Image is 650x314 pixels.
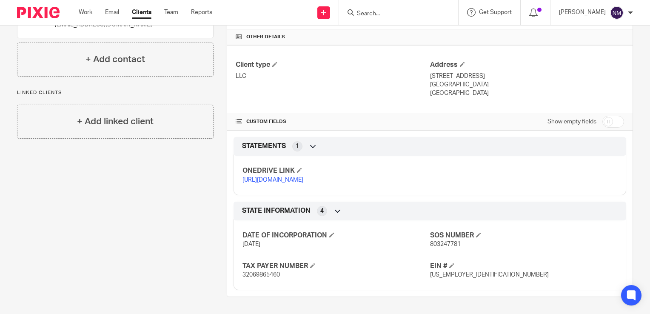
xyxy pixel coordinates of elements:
h4: + Add contact [86,53,145,66]
h4: EIN # [430,262,617,271]
span: Other details [246,34,285,40]
h4: DATE OF INCORPORATION [242,231,430,240]
h4: TAX PAYER NUMBER [242,262,430,271]
img: Pixie [17,7,60,18]
p: LLC [236,72,430,80]
h4: Client type [236,60,430,69]
img: svg%3E [610,6,624,20]
label: Show empty fields [547,117,596,126]
a: [URL][DOMAIN_NAME] [242,177,303,183]
h4: + Add linked client [77,115,154,128]
h4: CUSTOM FIELDS [236,118,430,125]
span: 32069865460 [242,272,280,278]
a: Clients [132,8,151,17]
input: Search [356,10,433,18]
span: 803247781 [430,241,461,247]
p: [STREET_ADDRESS] [430,72,624,80]
span: Get Support [479,9,512,15]
a: Work [79,8,92,17]
h4: Address [430,60,624,69]
h4: SOS NUMBER [430,231,617,240]
span: STATE INFORMATION [242,206,311,215]
p: [GEOGRAPHIC_DATA] [430,89,624,97]
p: Linked clients [17,89,214,96]
h4: ONEDRIVE LINK [242,166,430,175]
p: [PERSON_NAME] [559,8,606,17]
span: 1 [296,142,299,151]
span: 4 [320,207,324,215]
span: [US_EMPLOYER_IDENTIFICATION_NUMBER] [430,272,549,278]
span: [DATE] [242,241,260,247]
span: STATEMENTS [242,142,286,151]
p: [GEOGRAPHIC_DATA] [430,80,624,89]
a: Reports [191,8,212,17]
a: Email [105,8,119,17]
a: Team [164,8,178,17]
